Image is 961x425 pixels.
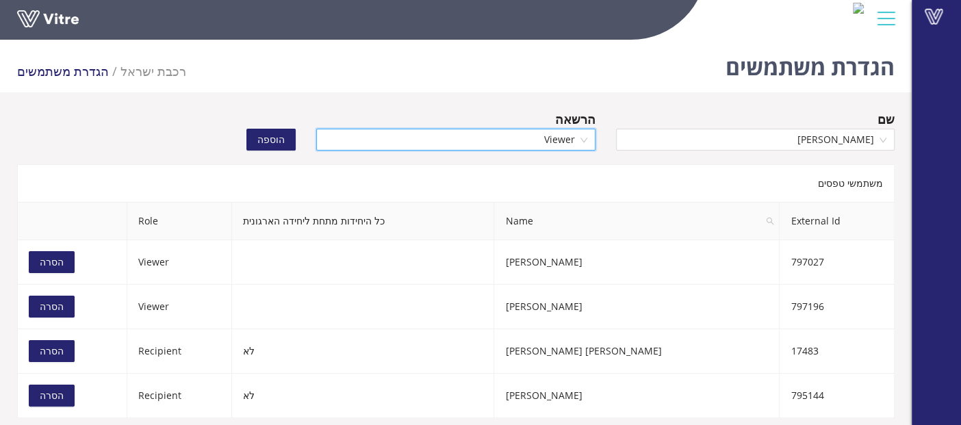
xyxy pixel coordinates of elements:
span: הסרה [40,299,64,314]
td: [PERSON_NAME] [494,240,780,285]
span: Viewer [138,300,169,313]
span: Viewer [138,255,169,268]
th: External Id [780,203,895,240]
button: הסרה [29,340,75,362]
span: Viewer [324,129,587,150]
button: הסרה [29,385,75,407]
span: search [760,203,780,240]
span: 797196 [791,300,823,313]
span: Recipient [138,389,181,402]
td: [PERSON_NAME] [494,374,780,418]
button: הסרה [29,251,75,273]
div: משתמשי טפסים [17,164,895,202]
span: הסרה [40,344,64,359]
span: Name [494,203,779,240]
td: לא [232,374,494,418]
span: הסרה [40,388,64,403]
button: הסרה [29,296,75,318]
div: שם [877,110,895,129]
td: [PERSON_NAME] [494,285,780,329]
span: 797027 [791,255,823,268]
span: ברבי איבי אהובה [624,129,886,150]
button: הוספה [246,129,296,151]
span: 17483 [791,344,818,357]
span: 795144 [791,389,823,402]
div: הרשאה [555,110,595,129]
span: 335 [120,63,186,79]
li: הגדרת משתמשים [17,62,120,81]
span: search [766,217,774,225]
span: Recipient [138,344,181,357]
h1: הגדרת משתמשים [726,34,895,92]
img: 4f6f8662-7833-4726-828b-57859a22b532.png [853,3,864,14]
th: כל היחידות מתחת ליחידה הארגונית [232,203,494,240]
th: Role [127,203,232,240]
span: הסרה [40,255,64,270]
span: הוספה [257,132,285,147]
td: לא [232,329,494,374]
td: [PERSON_NAME] [PERSON_NAME] [494,329,780,374]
